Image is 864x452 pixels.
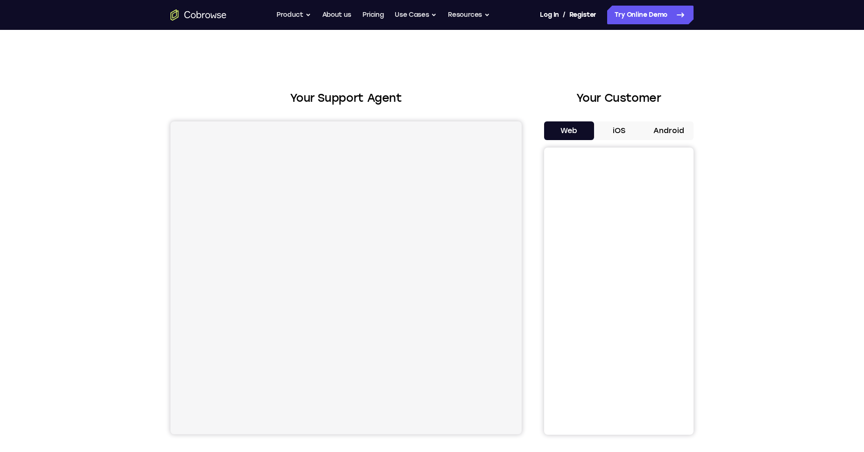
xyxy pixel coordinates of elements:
a: Try Online Demo [607,6,694,24]
a: Go to the home page [170,9,227,21]
h2: Your Support Agent [170,90,522,106]
button: Resources [448,6,490,24]
button: iOS [594,121,644,140]
button: Use Cases [395,6,437,24]
a: About us [322,6,351,24]
button: Android [644,121,694,140]
a: Register [569,6,596,24]
h2: Your Customer [544,90,694,106]
a: Log In [540,6,559,24]
a: Pricing [362,6,384,24]
button: Web [544,121,594,140]
span: / [563,9,566,21]
button: Product [276,6,311,24]
iframe: Agent [170,121,522,434]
